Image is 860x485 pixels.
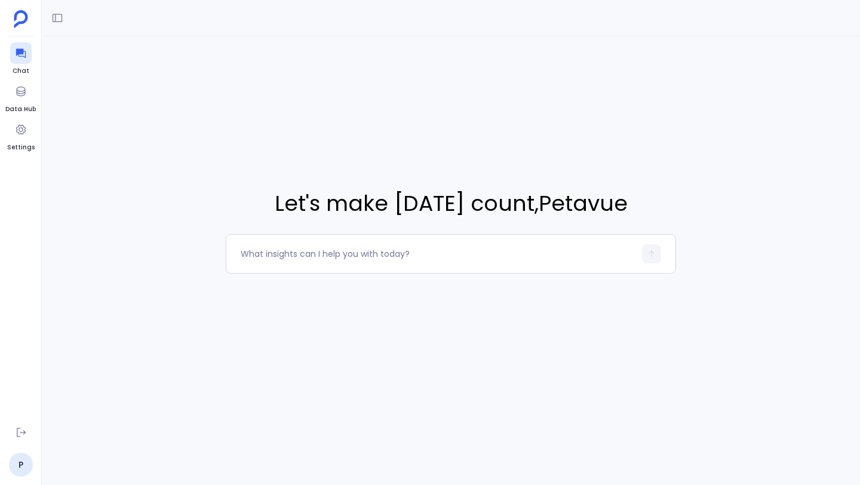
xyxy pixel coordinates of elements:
[5,105,36,114] span: Data Hub
[226,188,676,220] span: Let's make [DATE] count , Petavue
[14,10,28,28] img: petavue logo
[5,81,36,114] a: Data Hub
[10,42,32,76] a: Chat
[9,453,33,477] a: P
[10,66,32,76] span: Chat
[7,143,35,152] span: Settings
[7,119,35,152] a: Settings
